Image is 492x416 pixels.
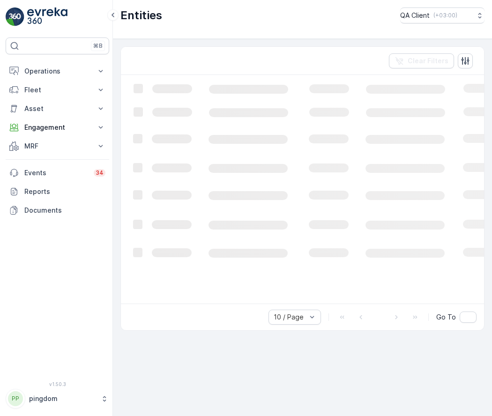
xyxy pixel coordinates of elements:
img: logo [6,7,24,26]
p: Documents [24,206,105,215]
p: pingdom [29,394,96,403]
p: Engagement [24,123,90,132]
button: Clear Filters [389,53,454,68]
button: QA Client(+03:00) [400,7,485,23]
p: ⌘B [93,42,103,50]
p: Clear Filters [408,56,448,66]
p: Asset [24,104,90,113]
p: 34 [96,169,104,177]
div: PP [8,391,23,406]
p: QA Client [400,11,430,20]
p: Operations [24,67,90,76]
p: MRF [24,141,90,151]
button: PPpingdom [6,389,109,409]
button: Fleet [6,81,109,99]
span: v 1.50.3 [6,381,109,387]
button: MRF [6,137,109,156]
p: Fleet [24,85,90,95]
p: Entities [120,8,162,23]
button: Asset [6,99,109,118]
button: Operations [6,62,109,81]
button: Engagement [6,118,109,137]
p: ( +03:00 ) [433,12,457,19]
p: Events [24,168,88,178]
span: Go To [436,312,456,322]
a: Documents [6,201,109,220]
a: Reports [6,182,109,201]
a: Events34 [6,163,109,182]
img: logo_light-DOdMpM7g.png [27,7,67,26]
p: Reports [24,187,105,196]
